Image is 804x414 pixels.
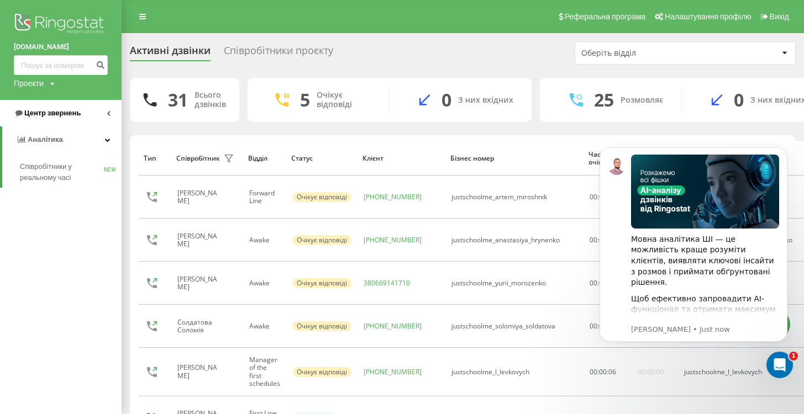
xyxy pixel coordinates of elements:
div: Очікує відповіді [292,321,351,331]
span: Аналiтика [28,135,63,144]
div: Проекти [14,78,44,89]
div: Співробітники проєкту [224,45,333,62]
div: Співробітник [176,155,220,162]
div: Awake [249,279,280,287]
div: Тип [144,155,166,162]
div: [PERSON_NAME] [177,189,221,205]
div: Очікує відповіді [292,235,351,245]
a: Співробітники у реальному часіNEW [20,157,122,188]
a: [PHONE_NUMBER] [364,235,422,245]
div: Активні дзвінки [130,45,211,62]
div: justschoolme_solomiya_soldatova [451,322,555,330]
span: Вихід [770,12,789,21]
div: 5 [300,89,310,110]
div: Manager of the first schedules [249,356,280,388]
span: Налаштування профілю [665,12,751,21]
div: Всього дзвінків [195,91,226,109]
div: 0 [734,89,744,110]
div: Статус [291,155,352,162]
div: 25 [594,89,614,110]
div: Бізнес номер [450,155,578,162]
div: Awake [249,236,280,244]
div: [PERSON_NAME] [177,232,221,248]
a: [PHONE_NUMBER] [364,321,422,331]
div: Відділ [248,155,281,162]
span: Реферальна програма [565,12,646,21]
div: 0 [442,89,451,110]
iframe: Intercom notifications message [583,131,804,384]
div: Солдатова Соломія [177,319,221,335]
iframe: Intercom live chat [766,352,793,378]
a: [DOMAIN_NAME] [14,41,108,52]
span: 1 [789,352,798,360]
div: З них вхідних [458,95,513,105]
div: Очікує відповіді [292,192,351,202]
a: Аналiтика [2,126,122,153]
div: [PERSON_NAME] [177,275,221,291]
a: [PHONE_NUMBER] [364,367,422,376]
div: Awake [249,322,280,330]
div: Очікує відповіді [317,91,372,109]
div: justschoolme_artem_miroshnik [451,193,547,201]
div: Очікує відповіді [292,367,351,377]
div: 31 [168,89,188,110]
span: Співробітники у реальному часі [20,161,104,183]
div: justschoolme_l_levkovych [451,368,529,376]
span: Центр звернень [24,109,81,117]
input: Пошук за номером [14,55,108,75]
div: Forward Line [249,189,280,205]
img: Ringostat logo [14,11,108,39]
div: Оберіть відділ [581,49,713,58]
a: 380669141710 [364,278,410,288]
div: Клієнт [362,155,440,162]
a: [PHONE_NUMBER] [364,192,422,201]
div: Очікує відповіді [292,278,351,288]
div: justschoolme_anastasiya_hrynenko [451,236,560,244]
div: Розмовляє [621,95,663,105]
div: [PERSON_NAME] [177,364,221,380]
div: justschoolme_yurii_morozenko [451,279,546,287]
